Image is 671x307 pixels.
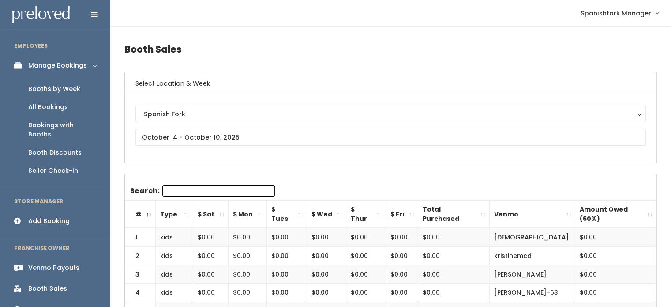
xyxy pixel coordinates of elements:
[12,6,70,23] img: preloved logo
[156,265,193,284] td: kids
[193,284,228,302] td: $0.00
[490,228,575,246] td: [DEMOGRAPHIC_DATA]
[267,284,307,302] td: $0.00
[490,265,575,284] td: [PERSON_NAME]
[125,246,156,265] td: 2
[28,216,70,226] div: Add Booking
[156,246,193,265] td: kids
[124,37,657,61] h4: Booth Sales
[572,4,667,23] a: Spanishfork Manager
[490,246,575,265] td: kristinemcd
[28,121,96,139] div: Bookings with Booths
[307,246,346,265] td: $0.00
[267,201,307,228] th: $ Tues: activate to sort column ascending
[135,129,646,146] input: October 4 - October 10, 2025
[193,228,228,246] td: $0.00
[193,265,228,284] td: $0.00
[28,148,82,157] div: Booth Discounts
[346,201,386,228] th: $ Thur: activate to sort column ascending
[125,284,156,302] td: 4
[28,61,87,70] div: Manage Bookings
[267,228,307,246] td: $0.00
[386,265,418,284] td: $0.00
[28,284,67,293] div: Booth Sales
[193,201,228,228] th: $ Sat: activate to sort column ascending
[125,201,156,228] th: #: activate to sort column descending
[156,284,193,302] td: kids
[228,246,267,265] td: $0.00
[228,228,267,246] td: $0.00
[575,201,656,228] th: Amount Owed (60%): activate to sort column ascending
[575,228,656,246] td: $0.00
[386,228,418,246] td: $0.00
[386,246,418,265] td: $0.00
[156,228,193,246] td: kids
[193,246,228,265] td: $0.00
[307,265,346,284] td: $0.00
[125,228,156,246] td: 1
[156,201,193,228] th: Type: activate to sort column ascending
[144,109,637,119] div: Spanish Fork
[490,284,575,302] td: [PERSON_NAME]-63
[307,284,346,302] td: $0.00
[228,284,267,302] td: $0.00
[228,265,267,284] td: $0.00
[307,201,346,228] th: $ Wed: activate to sort column ascending
[28,84,80,94] div: Booths by Week
[346,228,386,246] td: $0.00
[130,185,275,197] label: Search:
[418,246,490,265] td: $0.00
[386,201,418,228] th: $ Fri: activate to sort column ascending
[575,284,656,302] td: $0.00
[28,102,68,112] div: All Bookings
[418,265,490,284] td: $0.00
[346,265,386,284] td: $0.00
[346,246,386,265] td: $0.00
[125,265,156,284] td: 3
[307,228,346,246] td: $0.00
[28,166,78,175] div: Seller Check-in
[418,228,490,246] td: $0.00
[125,72,656,95] h6: Select Location & Week
[267,265,307,284] td: $0.00
[575,246,656,265] td: $0.00
[346,284,386,302] td: $0.00
[28,263,79,273] div: Venmo Payouts
[418,201,490,228] th: Total Purchased: activate to sort column ascending
[418,284,490,302] td: $0.00
[490,201,575,228] th: Venmo: activate to sort column ascending
[162,185,275,197] input: Search:
[267,246,307,265] td: $0.00
[135,106,646,122] button: Spanish Fork
[581,8,651,18] span: Spanishfork Manager
[228,201,267,228] th: $ Mon: activate to sort column ascending
[575,265,656,284] td: $0.00
[386,284,418,302] td: $0.00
